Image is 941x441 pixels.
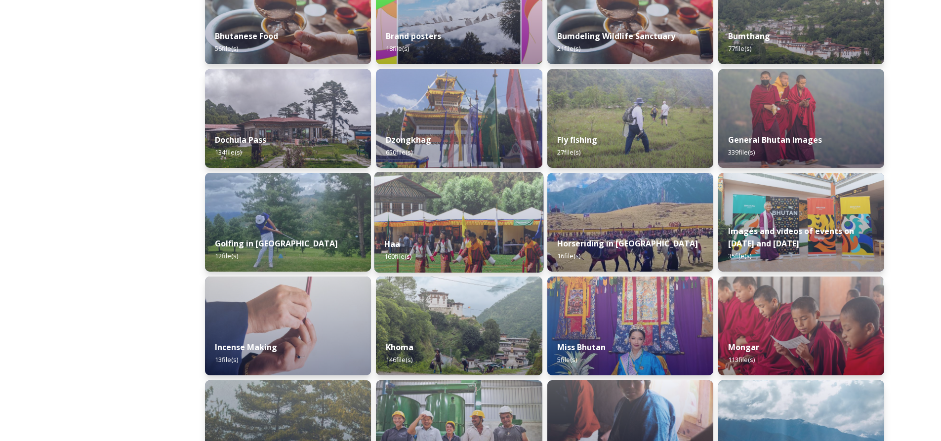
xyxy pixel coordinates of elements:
strong: Brand posters [386,31,441,41]
span: 160 file(s) [384,252,411,261]
span: 18 file(s) [386,44,409,53]
img: Haa%2520Summer%2520Festival1.jpeg [374,172,544,273]
span: 146 file(s) [386,355,412,364]
img: Horseriding%2520in%2520Bhutan2.JPG [547,173,713,272]
span: 16 file(s) [557,251,580,260]
strong: Golfing in [GEOGRAPHIC_DATA] [215,238,338,249]
img: Khoma%2520130723%2520by%2520Amp%2520Sripimanwat-7.jpg [376,277,542,375]
span: 56 file(s) [215,44,238,53]
img: _SCH5631.jpg [205,277,371,375]
strong: Fly fishing [557,134,597,145]
strong: Bhutanese Food [215,31,278,41]
span: 77 file(s) [728,44,751,53]
span: 339 file(s) [728,148,755,157]
span: 12 file(s) [215,251,238,260]
strong: Bumdeling Wildlife Sanctuary [557,31,675,41]
img: MarcusWestbergBhutanHiRes-23.jpg [718,69,884,168]
strong: Mongar [728,342,759,353]
strong: Incense Making [215,342,277,353]
span: 27 file(s) [557,148,580,157]
span: 21 file(s) [557,44,580,53]
span: 5 file(s) [557,355,577,364]
img: Festival%2520Header.jpg [376,69,542,168]
strong: Dochula Pass [215,134,266,145]
img: 2022-10-01%252011.41.43.jpg [205,69,371,168]
strong: Horseriding in [GEOGRAPHIC_DATA] [557,238,698,249]
span: 134 file(s) [215,148,242,157]
img: A%2520guest%2520with%2520new%2520signage%2520at%2520the%2520airport.jpeg [718,173,884,272]
span: 650 file(s) [386,148,412,157]
strong: Miss Bhutan [557,342,606,353]
strong: Dzongkhag [386,134,431,145]
span: 113 file(s) [728,355,755,364]
img: IMG_0877.jpeg [205,173,371,272]
span: 35 file(s) [728,251,751,260]
strong: Bumthang [728,31,770,41]
strong: Haa [384,239,401,249]
span: 13 file(s) [215,355,238,364]
img: by%2520Ugyen%2520Wangchuk14.JPG [547,69,713,168]
strong: Images and videos of events on [DATE] and [DATE] [728,226,854,249]
img: Miss%2520Bhutan%2520Tashi%2520Choden%25205.jpg [547,277,713,375]
img: Mongar%2520and%2520Dametshi%2520110723%2520by%2520Amp%2520Sripimanwat-9.jpg [718,277,884,375]
strong: General Bhutan Images [728,134,822,145]
strong: Khoma [386,342,413,353]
